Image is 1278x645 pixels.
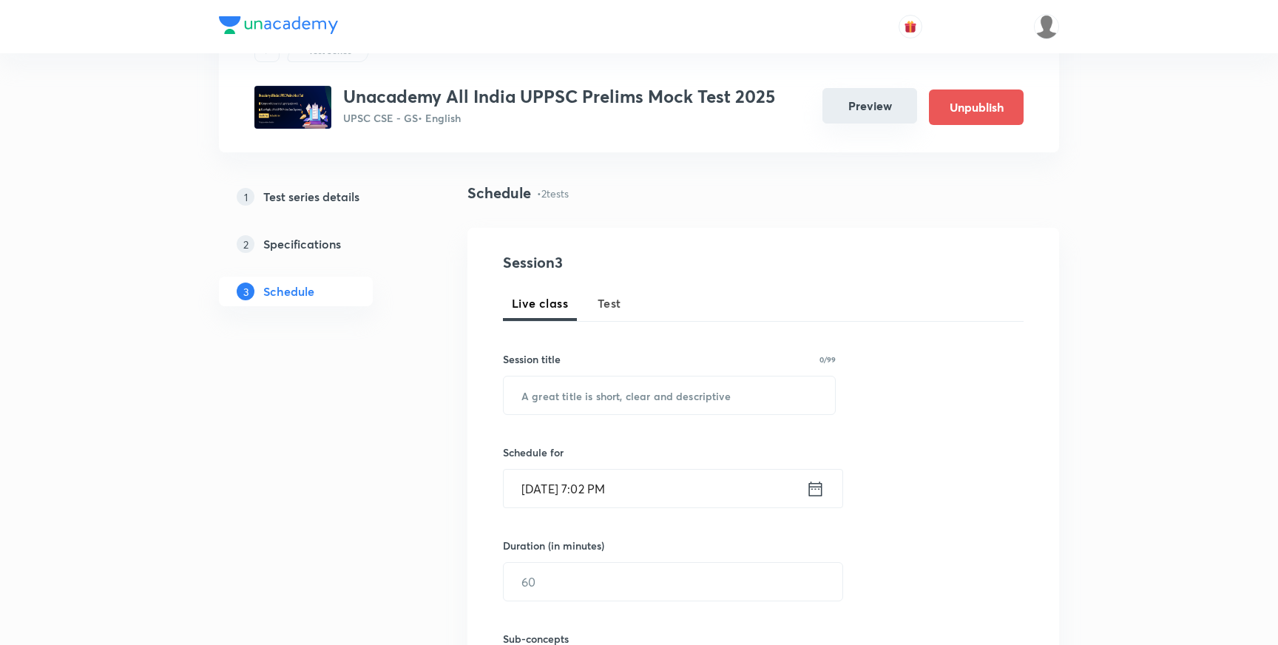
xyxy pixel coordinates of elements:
img: Ajit [1034,14,1059,39]
img: eb471247d533420096928b0e206e0a85.png [254,86,331,129]
span: Test [598,294,621,312]
input: 60 [504,563,842,601]
p: 2 [237,235,254,253]
h6: Session title [503,351,561,367]
button: Unpublish [929,90,1024,125]
p: 3 [237,283,254,300]
h6: Schedule for [503,445,836,460]
a: 2Specifications [219,229,420,259]
p: UPSC CSE - GS • English [343,110,775,126]
a: Company Logo [219,16,338,38]
h3: Unacademy All India UPPSC Prelims Mock Test 2025 [343,86,775,107]
input: A great title is short, clear and descriptive [504,376,835,414]
h6: Duration (in minutes) [503,538,604,553]
p: 1 [237,188,254,206]
h5: Schedule [263,283,314,300]
h4: Schedule [467,182,531,204]
a: 1Test series details [219,182,420,212]
h4: Session 3 [503,251,773,274]
p: • 2 tests [537,186,569,201]
img: Company Logo [219,16,338,34]
span: Live class [512,294,568,312]
h5: Test series details [263,188,359,206]
button: Preview [822,88,917,124]
h5: Specifications [263,235,341,253]
button: avatar [899,15,922,38]
img: avatar [904,20,917,33]
p: 0/99 [819,356,836,363]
